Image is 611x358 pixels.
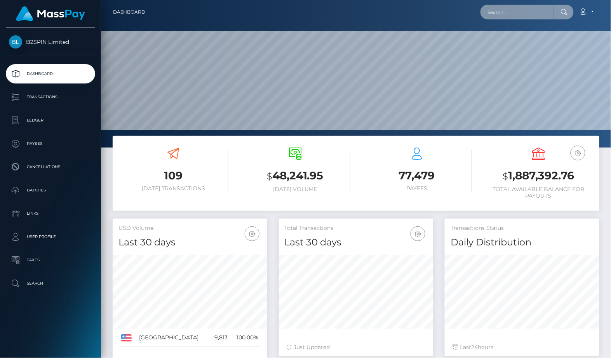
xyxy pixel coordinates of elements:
[121,334,132,341] img: US.png
[118,236,261,249] h4: Last 30 days
[6,111,95,130] a: Ledger
[451,224,594,232] h5: Transactions Status
[9,138,92,149] p: Payees
[6,64,95,83] a: Dashboard
[240,168,350,184] h3: 48,241.95
[16,6,85,21] img: MassPay Logo
[503,171,508,182] small: $
[6,181,95,200] a: Batches
[267,171,272,182] small: $
[9,68,92,80] p: Dashboard
[9,35,22,49] img: B2SPIN Limited
[6,38,95,45] span: B2SPIN Limited
[484,168,594,184] h3: 1,887,392.76
[484,186,594,199] h6: Total Available Balance for Payouts
[118,185,228,192] h6: [DATE] Transactions
[136,329,209,347] td: [GEOGRAPHIC_DATA]
[9,278,92,289] p: Search
[9,115,92,126] p: Ledger
[6,87,95,107] a: Transactions
[9,208,92,219] p: Links
[6,134,95,153] a: Payees
[9,184,92,196] p: Batches
[362,185,472,192] h6: Payees
[6,157,95,177] a: Cancellations
[6,204,95,223] a: Links
[480,5,554,19] input: Search...
[6,250,95,270] a: Taxes
[113,4,145,20] a: Dashboard
[362,168,472,183] h3: 77,479
[240,186,350,193] h6: [DATE] Volume
[451,236,594,249] h4: Daily Distribution
[285,236,428,249] h4: Last 30 days
[453,343,592,351] div: Last hours
[285,224,428,232] h5: Total Transactions
[6,227,95,247] a: User Profile
[118,224,261,232] h5: USD Volume
[9,231,92,243] p: User Profile
[9,161,92,173] p: Cancellations
[210,329,231,347] td: 9,813
[471,344,478,351] span: 24
[6,274,95,293] a: Search
[9,91,92,103] p: Transactions
[9,254,92,266] p: Taxes
[287,343,426,351] div: Just Updated
[118,168,228,183] h3: 109
[231,329,261,347] td: 100.00%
